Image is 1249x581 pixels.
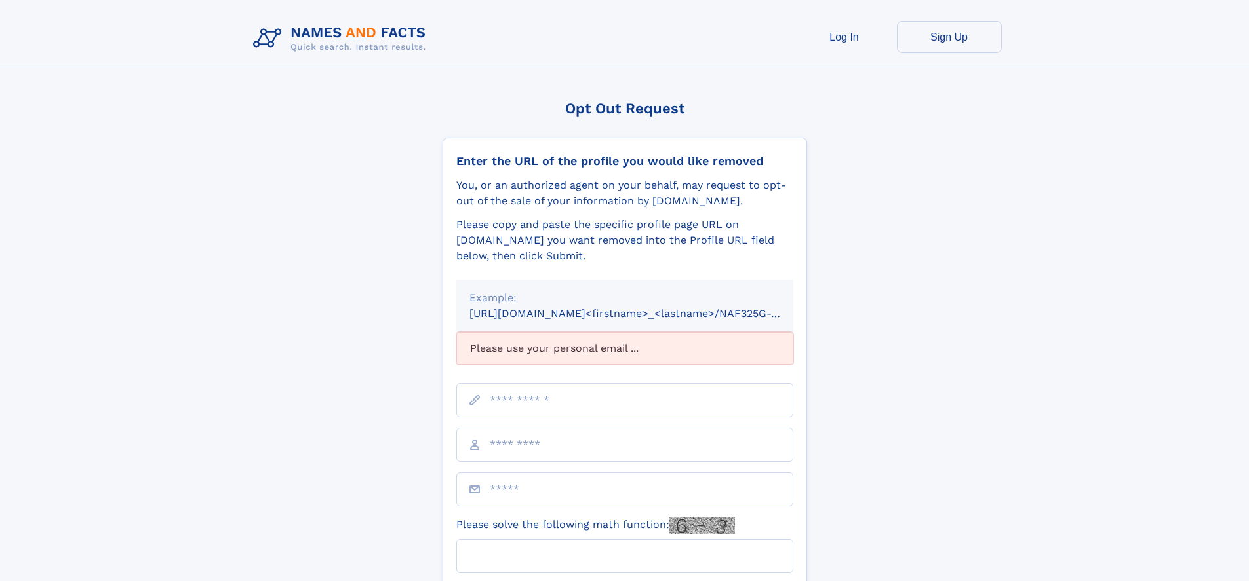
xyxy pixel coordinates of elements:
small: [URL][DOMAIN_NAME]<firstname>_<lastname>/NAF325G-xxxxxxxx [469,307,818,320]
div: Example: [469,290,780,306]
a: Log In [792,21,897,53]
a: Sign Up [897,21,1002,53]
div: You, or an authorized agent on your behalf, may request to opt-out of the sale of your informatio... [456,178,793,209]
div: Please copy and paste the specific profile page URL on [DOMAIN_NAME] you want removed into the Pr... [456,217,793,264]
div: Please use your personal email ... [456,332,793,365]
img: Logo Names and Facts [248,21,437,56]
div: Opt Out Request [443,100,807,117]
div: Enter the URL of the profile you would like removed [456,154,793,168]
label: Please solve the following math function: [456,517,735,534]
